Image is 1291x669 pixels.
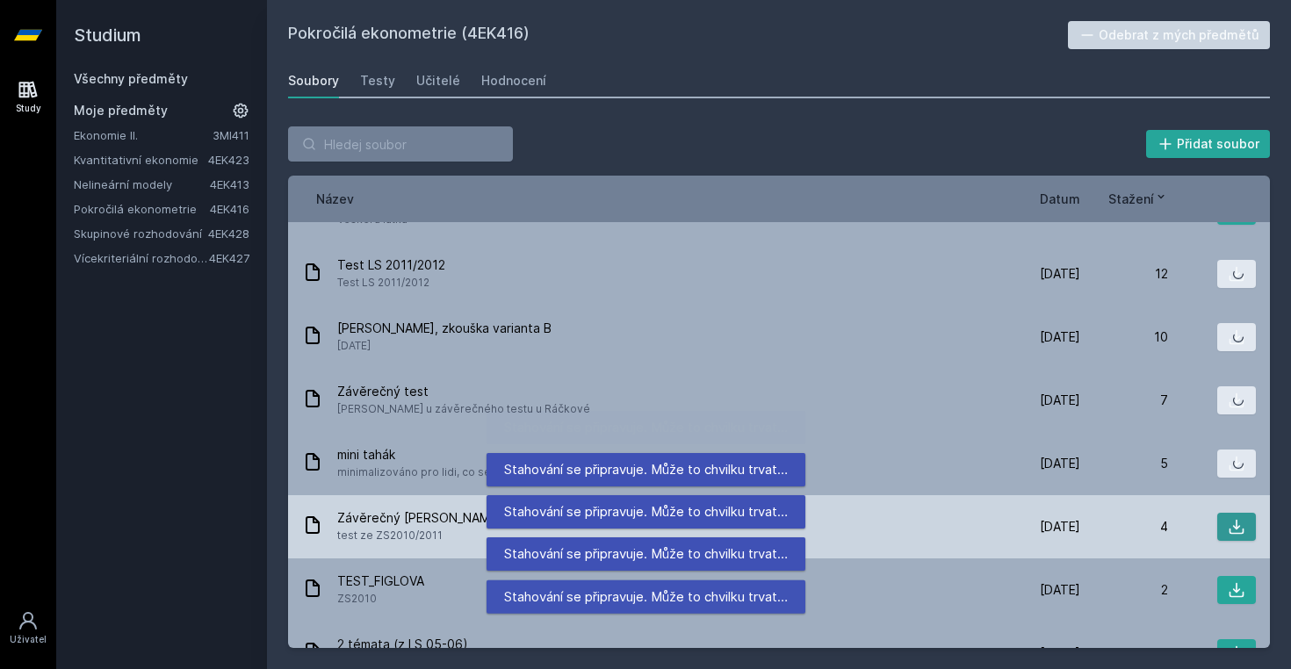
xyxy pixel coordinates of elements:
a: Soubory [288,63,339,98]
span: Test LS 2011/2012 [337,256,445,274]
a: 3MI411 [213,128,249,142]
div: Stahování se připravuje. Může to chvilku trvat… [487,537,805,571]
a: 4EK413 [210,177,249,191]
div: 5 [1080,455,1168,472]
div: Stahování se připravuje. Může to chvilku trvat… [487,580,805,614]
a: 4EK427 [209,251,249,265]
a: 4EK416 [210,202,249,216]
div: Study [16,102,41,115]
span: 2 témata (z LS 05-06) [337,636,876,653]
span: [DATE] [1040,518,1080,536]
div: 10 [1080,328,1168,346]
div: Soubory [288,72,339,90]
span: [DATE] [1040,644,1080,662]
a: Testy [360,63,395,98]
span: minimalizováno pro lidi, co se bojí velikých taháků [337,464,595,481]
span: [DATE] [1040,265,1080,283]
div: Stahování se připravuje. Může to chvilku trvat… [487,495,805,529]
span: ZS2010 [337,590,424,608]
span: [PERSON_NAME] u závěrečného testu u Ráčkové [337,400,590,418]
div: 2 [1080,581,1168,599]
span: [DATE] [337,337,552,355]
button: Odebrat z mých předmětů [1068,21,1271,49]
span: [DATE] [1040,328,1080,346]
div: Testy [360,72,395,90]
a: Učitelé [416,63,460,98]
div: Stahování se připravuje. Může to chvilku trvat… [487,453,805,486]
a: 4EK428 [208,227,249,241]
span: [DATE] [1040,581,1080,599]
a: 4EK423 [208,153,249,167]
span: Závěrečný [PERSON_NAME] [337,509,501,527]
span: [PERSON_NAME], zkouška varianta B [337,320,552,337]
a: Nelineární modely [74,176,210,193]
a: Kvantitativní ekonomie [74,151,208,169]
button: Datum [1040,190,1080,208]
button: Přidat soubor [1146,130,1271,158]
div: Uživatel [10,633,47,646]
h2: Pokročilá ekonometrie (4EK416) [288,21,1068,49]
span: Test LS 2011/2012 [337,274,445,291]
span: mini tahák [337,446,595,464]
span: TEST_FIGLOVA [337,572,424,590]
a: Vícekriteriální rozhodování [74,249,209,267]
span: test ze ZS2010/2011 [337,527,501,544]
div: 1 [1080,644,1168,662]
span: [DATE] [1040,392,1080,409]
a: Ekonomie II. [74,126,213,144]
div: 7 [1080,392,1168,409]
div: Učitelé [416,72,460,90]
div: 4 [1080,518,1168,536]
input: Hledej soubor [288,126,513,162]
span: Závěrečný test [337,383,590,400]
a: Skupinové rozhodování [74,225,208,242]
span: [DATE] [1040,455,1080,472]
a: Study [4,70,53,124]
button: Název [316,190,354,208]
div: Stahování se připravuje. Může to chvilku trvat… [487,411,805,444]
div: 12 [1080,265,1168,283]
button: Stažení [1108,190,1168,208]
span: Stažení [1108,190,1154,208]
a: Uživatel [4,601,53,655]
a: Pokročilá ekonometrie [74,200,210,218]
span: Moje předměty [74,102,168,119]
a: Všechny předměty [74,71,188,86]
div: Hodnocení [481,72,546,90]
a: Hodnocení [481,63,546,98]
